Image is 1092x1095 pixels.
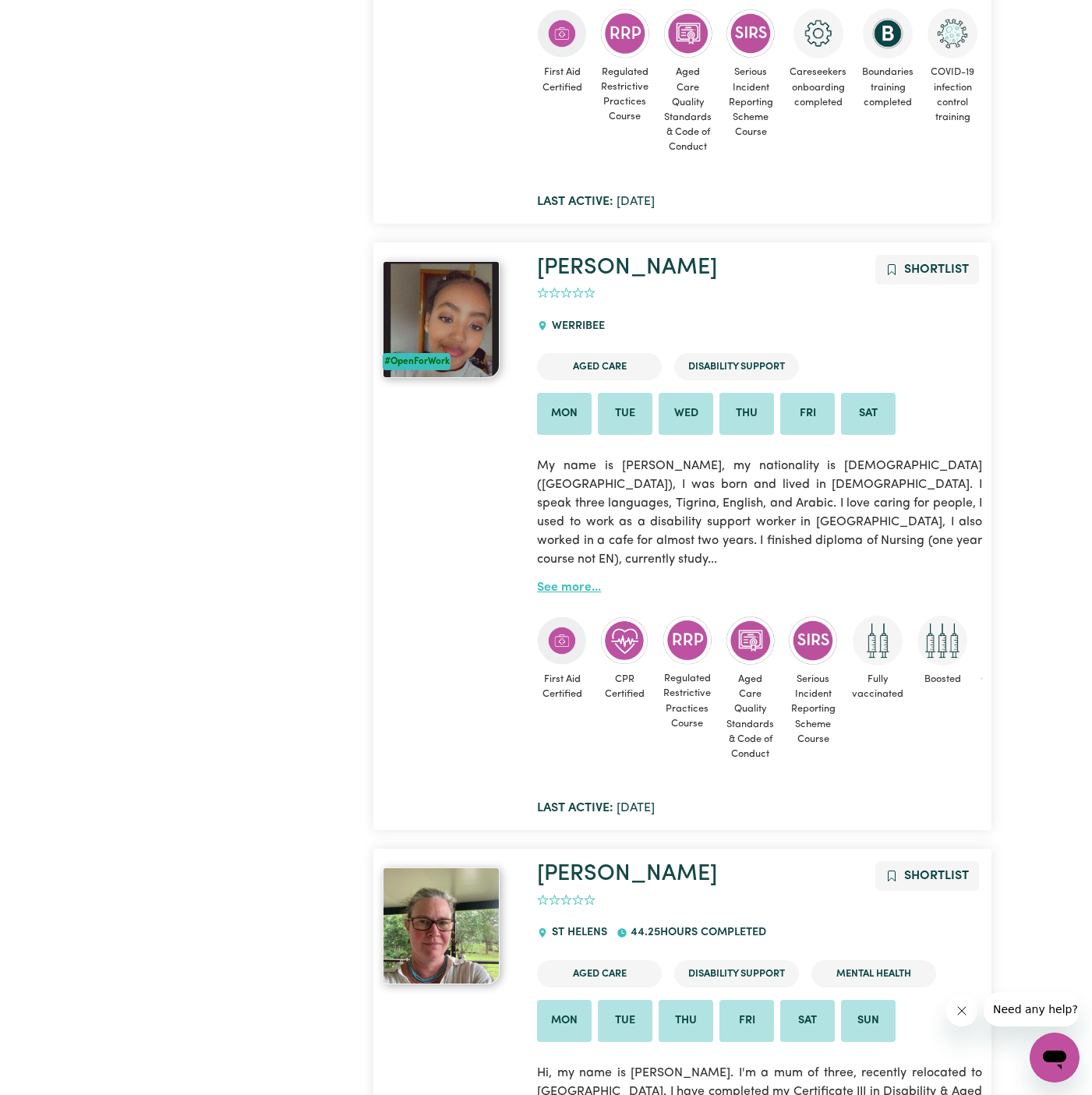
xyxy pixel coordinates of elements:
[537,58,587,101] span: First Aid Certified
[841,393,896,435] li: Available on Sat
[904,263,969,276] span: Shortlist
[788,616,838,666] img: CS Academy: Serious Incident Reporting Scheme course completed
[537,616,587,666] img: Care and support worker has completed First Aid Certification
[984,992,1080,1026] iframe: Message from company
[537,196,655,208] span: [DATE]
[719,393,774,435] li: Available on Thu
[726,9,776,58] img: CS Academy: Serious Incident Reporting Scheme course completed
[537,196,613,208] b: Last active:
[662,665,712,737] span: Regulated Restrictive Practices Course
[928,9,977,58] img: CS Academy: COVID-19 Infection Control Training course completed
[674,960,799,987] li: Disability Support
[946,995,977,1026] iframe: Close message
[537,802,655,814] span: [DATE]
[537,581,601,594] a: See more...
[383,261,500,378] img: View Helen's profile
[853,616,903,666] img: Care and support worker has received 2 doses of COVID-19 vaccine
[600,9,650,58] img: CS Academy: Regulated Restrictive Practices course completed
[793,9,843,58] img: CS Academy: Careseekers Onboarding course completed
[863,9,913,58] img: CS Academy: Boundaries in care and support work course completed
[537,256,717,279] a: [PERSON_NAME]
[598,1000,652,1042] li: Available on Tue
[674,353,799,380] li: Disability Support
[788,58,848,116] span: Careseekers onboarding completed
[780,1000,835,1042] li: Available on Sat
[980,666,1040,723] span: Careseekers onboarding completed
[537,666,587,708] span: First Aid Certified
[904,870,969,882] span: Shortlist
[875,861,979,891] button: Add to shortlist
[599,616,649,666] img: Care and support worker has completed CPR Certification
[599,58,650,131] span: Regulated Restrictive Practices Course
[850,666,905,708] span: Fully vaccinated
[663,616,712,665] img: CS Academy: Regulated Restrictive Practices course completed
[537,393,592,435] li: Available on Mon
[383,867,500,984] img: View Sasha's profile
[917,616,967,666] img: Care and support worker has received booster dose of COVID-19 vaccination
[841,1000,896,1042] li: Available on Sun
[663,9,713,58] img: CS Academy: Aged Care Quality Standards & Code of Conduct course completed
[537,447,982,578] p: My name is [PERSON_NAME], my nationality is [DEMOGRAPHIC_DATA] ([GEOGRAPHIC_DATA]), I was born an...
[383,867,518,984] a: Sasha
[659,1000,713,1042] li: Available on Thu
[537,306,613,348] div: WERRIBEE
[663,58,713,161] span: Aged Care Quality Standards & Code of Conduct
[537,284,595,302] div: add rating by typing an integer from 0 to 5 or pressing arrow keys
[383,261,518,378] a: Helen#OpenForWork
[780,393,835,435] li: Available on Fri
[726,58,776,146] span: Serious Incident Reporting Scheme Course
[537,960,662,987] li: Aged Care
[599,666,649,708] span: CPR Certified
[383,353,451,370] div: #OpenForWork
[788,666,838,753] span: Serious Incident Reporting Scheme Course
[875,255,979,284] button: Add to shortlist
[537,892,595,910] div: add rating by typing an integer from 0 to 5 or pressing arrow keys
[917,666,967,693] span: Boosted
[537,353,662,380] li: Aged Care
[1030,1033,1080,1083] iframe: Button to launch messaging window
[617,912,776,954] div: 44.25 hours completed
[537,912,616,954] div: ST HELENS
[659,393,713,435] li: Available on Wed
[928,58,977,131] span: COVID-19 infection control training
[861,58,915,116] span: Boundaries training completed
[537,863,717,885] a: [PERSON_NAME]
[811,960,936,987] li: Mental Health
[537,802,613,814] b: Last active:
[719,1000,774,1042] li: Available on Fri
[598,393,652,435] li: Available on Tue
[725,666,776,768] span: Aged Care Quality Standards & Code of Conduct
[726,616,776,666] img: CS Academy: Aged Care Quality Standards & Code of Conduct course completed
[537,9,587,58] img: Care and support worker has completed First Aid Certification
[537,1000,592,1042] li: Available on Mon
